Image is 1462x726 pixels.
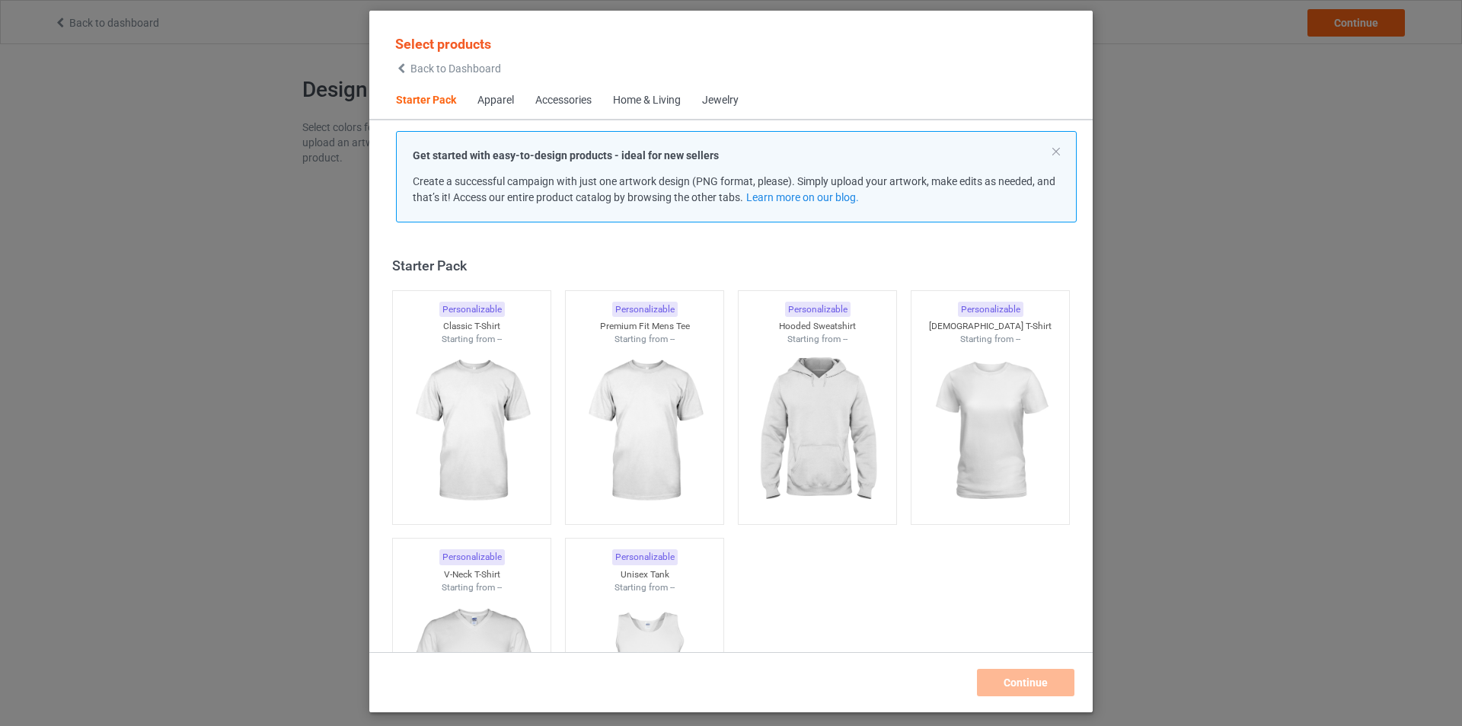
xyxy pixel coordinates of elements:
[566,333,724,346] div: Starting from --
[702,93,739,108] div: Jewelry
[922,346,1058,517] img: regular.jpg
[612,549,678,565] div: Personalizable
[395,36,491,52] span: Select products
[749,346,886,517] img: regular.jpg
[566,581,724,594] div: Starting from --
[413,149,719,162] strong: Get started with easy-to-design products - ideal for new sellers
[576,346,713,517] img: regular.jpg
[439,302,505,318] div: Personalizable
[393,320,551,333] div: Classic T-Shirt
[393,333,551,346] div: Starting from --
[785,302,851,318] div: Personalizable
[911,320,1070,333] div: [DEMOGRAPHIC_DATA] T-Shirt
[393,581,551,594] div: Starting from --
[746,191,859,203] a: Learn more on our blog.
[439,549,505,565] div: Personalizable
[613,93,681,108] div: Home & Living
[911,333,1070,346] div: Starting from --
[477,93,514,108] div: Apparel
[392,257,1077,274] div: Starter Pack
[739,320,897,333] div: Hooded Sweatshirt
[958,302,1023,318] div: Personalizable
[385,82,467,119] span: Starter Pack
[612,302,678,318] div: Personalizable
[535,93,592,108] div: Accessories
[566,320,724,333] div: Premium Fit Mens Tee
[404,346,540,517] img: regular.jpg
[413,175,1055,203] span: Create a successful campaign with just one artwork design (PNG format, please). Simply upload you...
[566,568,724,581] div: Unisex Tank
[393,568,551,581] div: V-Neck T-Shirt
[410,62,501,75] span: Back to Dashboard
[739,333,897,346] div: Starting from --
